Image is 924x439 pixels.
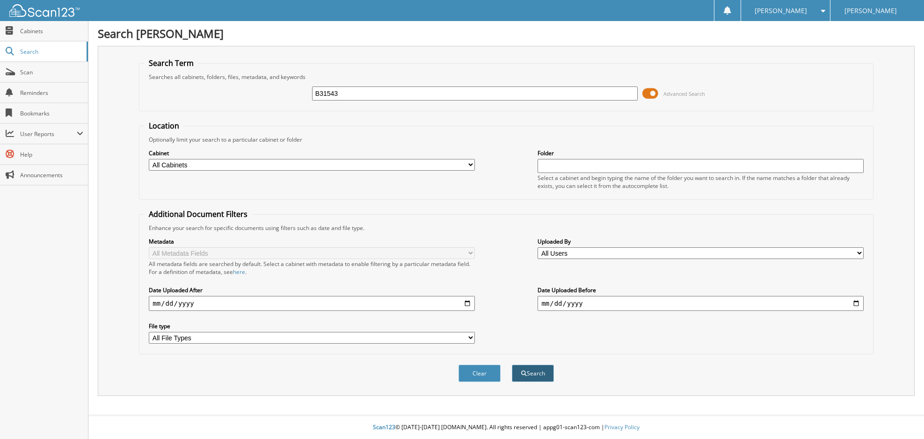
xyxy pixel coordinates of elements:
[538,286,863,294] label: Date Uploaded Before
[149,322,474,330] label: File type
[20,68,83,76] span: Scan
[663,90,705,97] span: Advanced Search
[149,286,474,294] label: Date Uploaded After
[755,8,807,14] span: [PERSON_NAME]
[538,296,863,311] input: end
[373,423,395,431] span: Scan123
[538,237,863,245] label: Uploaded By
[20,130,77,138] span: User Reports
[20,89,83,97] span: Reminders
[512,365,554,382] button: Search
[458,365,501,382] button: Clear
[149,260,474,276] div: All metadata fields are searched by default. Select a cabinet with metadata to enable filtering b...
[844,8,897,14] span: [PERSON_NAME]
[144,136,868,144] div: Optionally limit your search to a particular cabinet or folder
[144,58,198,68] legend: Search Term
[149,237,474,245] label: Metadata
[9,4,80,17] img: scan123-logo-white.svg
[233,268,245,276] a: here
[538,174,863,190] div: Select a cabinet and begin typing the name of the folder you want to search in. If the name match...
[877,394,924,439] iframe: Chat Widget
[149,149,474,157] label: Cabinet
[144,209,252,219] legend: Additional Document Filters
[20,151,83,158] span: Help
[88,416,924,439] div: © [DATE]-[DATE] [DOMAIN_NAME]. All rights reserved | appg01-scan123-com |
[20,27,83,35] span: Cabinets
[149,296,474,311] input: start
[20,109,83,117] span: Bookmarks
[144,73,868,81] div: Searches all cabinets, folders, files, metadata, and keywords
[20,171,83,179] span: Announcements
[604,423,640,431] a: Privacy Policy
[538,149,863,157] label: Folder
[98,26,915,41] h1: Search [PERSON_NAME]
[20,48,82,56] span: Search
[144,224,868,232] div: Enhance your search for specific documents using filters such as date and file type.
[144,121,184,131] legend: Location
